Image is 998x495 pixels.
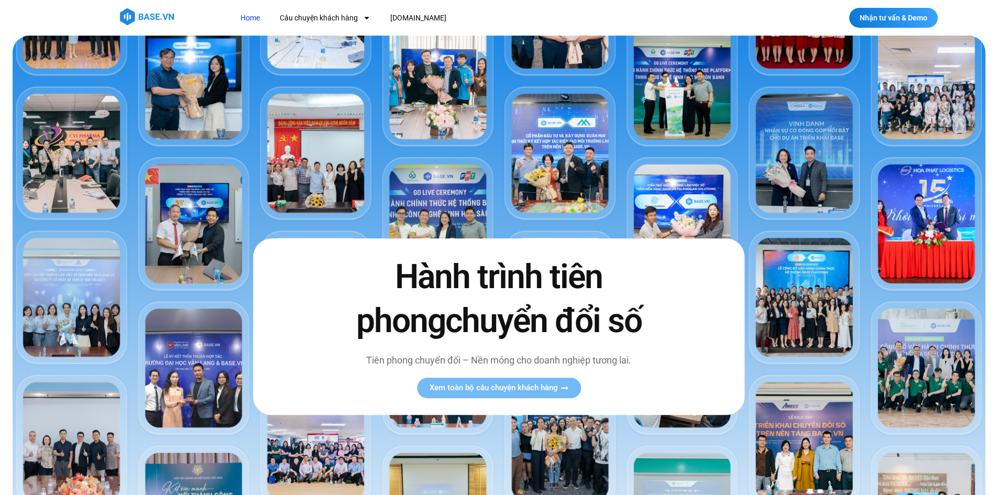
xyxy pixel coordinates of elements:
nav: Menu [233,8,639,28]
a: Câu chuyện khách hàng [272,8,378,28]
span: Xem toàn bộ câu chuyện khách hàng [430,384,558,392]
h2: Hành trình tiên phong [334,256,664,343]
a: Xem toàn bộ câu chuyện khách hàng [417,378,581,398]
a: Home [233,8,268,28]
span: Nhận tư vấn & Demo [860,14,927,21]
a: Nhận tư vấn & Demo [849,8,938,28]
span: chuyển đổi số [445,301,642,340]
p: Tiên phong chuyển đổi – Nền móng cho doanh nghiệp tương lai. [334,353,664,367]
a: [DOMAIN_NAME] [382,8,454,28]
